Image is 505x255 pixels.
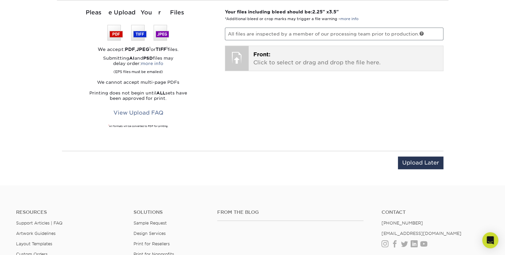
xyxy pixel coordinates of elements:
[143,56,153,61] strong: PSD
[134,220,167,226] a: Sample Request
[16,209,123,215] h4: Resources
[382,209,489,215] a: Contact
[398,156,443,169] input: Upload Later
[16,241,52,246] a: Layout Templates
[225,9,339,14] strong: Your files including bleed should be: " x "
[329,9,336,14] span: 3.5
[149,46,151,50] sup: 1
[136,47,149,52] strong: JPEG
[225,27,443,40] p: All files are inspected by a member of our processing team prior to production.
[156,47,166,52] strong: TIFF
[482,232,498,248] div: Open Intercom Messenger
[16,220,63,226] a: Support Articles | FAQ
[109,107,168,119] a: View Upload FAQ
[62,8,215,17] div: Please Upload Your Files
[107,25,169,41] img: We accept: PSD, TIFF, or JPEG (JPG)
[125,47,135,52] strong: PDF
[108,124,109,126] sup: 1
[156,90,165,95] strong: ALL
[382,220,423,226] a: [PHONE_NUMBER]
[312,9,323,14] span: 2.25
[225,17,358,21] small: *Additional bleed or crop marks may trigger a file warning –
[129,56,135,61] strong: AI
[134,209,207,215] h4: Solutions
[62,90,215,101] p: Printing does not begin until sets have been approved for print.
[166,46,168,50] sup: 1
[253,51,270,58] span: Front:
[217,209,363,215] h4: From the Blog
[62,80,215,85] p: We cannot accept multi-page PDFs
[62,125,215,128] div: All formats will be converted to PDF for printing.
[253,51,438,67] p: Click to select or drag and drop the file here.
[113,66,163,74] small: (EPS files must be emailed)
[382,231,461,236] a: [EMAIL_ADDRESS][DOMAIN_NAME]
[62,56,215,74] p: Submitting and files may delay order:
[340,17,358,21] a: more info
[16,231,56,236] a: Artwork Guidelines
[134,231,166,236] a: Design Services
[141,61,163,66] a: more info
[134,241,170,246] a: Print for Resellers
[62,46,215,53] div: We accept: , or files.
